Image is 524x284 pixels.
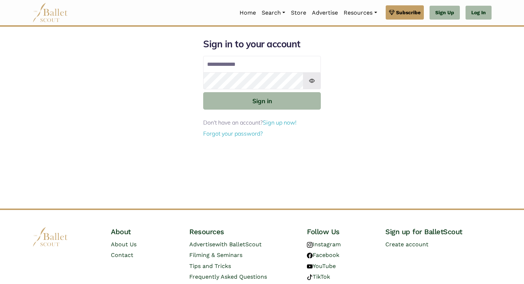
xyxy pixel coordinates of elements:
a: YouTube [307,263,336,269]
a: Store [288,5,309,20]
h1: Sign in to your account [203,38,321,50]
a: Search [259,5,288,20]
img: logo [32,227,68,247]
a: Forgot your password? [203,130,263,137]
span: Subscribe [396,9,421,16]
a: Home [237,5,259,20]
img: tiktok logo [307,274,313,280]
a: About Us [111,241,137,248]
a: Tips and Tricks [189,263,231,269]
a: Frequently Asked Questions [189,273,267,280]
img: instagram logo [307,242,313,248]
a: Advertise [309,5,341,20]
h4: Follow Us [307,227,374,236]
a: Create account [385,241,428,248]
img: facebook logo [307,253,313,258]
h4: About [111,227,178,236]
a: Facebook [307,252,339,258]
a: Filming & Seminars [189,252,242,258]
a: Sign up now! [263,119,297,126]
a: Subscribe [386,5,424,20]
a: Advertisewith BalletScout [189,241,262,248]
img: gem.svg [389,9,395,16]
a: Contact [111,252,133,258]
img: youtube logo [307,264,313,269]
h4: Resources [189,227,296,236]
a: Log In [466,6,492,20]
a: Resources [341,5,380,20]
a: Sign Up [430,6,460,20]
a: Instagram [307,241,341,248]
h4: Sign up for BalletScout [385,227,492,236]
span: with BalletScout [215,241,262,248]
button: Sign in [203,92,321,110]
a: TikTok [307,273,330,280]
p: Don't have an account? [203,118,321,127]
